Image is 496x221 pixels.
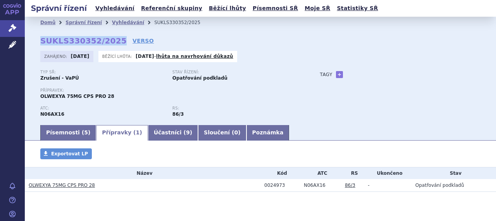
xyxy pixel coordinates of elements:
[40,88,305,93] p: Přípravek:
[84,129,88,136] span: 5
[139,3,205,14] a: Referenční skupiny
[40,70,165,75] p: Typ SŘ:
[234,129,238,136] span: 0
[25,3,93,14] h2: Správní řízení
[334,3,380,14] a: Statistiky SŘ
[40,106,165,111] p: ATC:
[102,53,134,59] span: Běžící lhůta:
[156,54,233,59] a: lhůta na navrhování důkazů
[246,125,289,141] a: Poznámka
[29,183,95,188] a: OLWEXYA 75MG CPS PRO 28
[96,125,148,141] a: Přípravky (1)
[93,3,137,14] a: Vyhledávání
[40,75,79,81] strong: Zrušení - VaPÚ
[40,148,92,159] a: Exportovat LP
[260,167,300,179] th: Kód
[51,151,88,157] span: Exportovat LP
[198,125,246,141] a: Sloučení (0)
[320,70,332,79] h3: Tagy
[136,129,140,136] span: 1
[71,54,90,59] strong: [DATE]
[345,183,355,188] a: 86/3
[40,94,114,99] span: OLWEXYA 75MG CPS PRO 28
[154,17,210,28] li: SUKLS330352/2025
[300,179,341,192] td: VENLAFAXIN
[336,71,343,78] a: +
[40,36,127,45] strong: SUKLS330352/2025
[133,37,154,45] a: VERSO
[44,53,69,59] span: Zahájeno:
[172,75,227,81] strong: Opatřování podkladů
[250,3,300,14] a: Písemnosti SŘ
[136,53,233,59] p: -
[186,129,190,136] span: 9
[300,167,341,179] th: ATC
[302,3,332,14] a: Moje SŘ
[40,111,64,117] strong: VENLAFAXIN
[148,125,198,141] a: Účastníci (9)
[40,20,55,25] a: Domů
[412,167,496,179] th: Stav
[368,183,369,188] span: -
[172,106,297,111] p: RS:
[112,20,144,25] a: Vyhledávání
[136,54,154,59] strong: [DATE]
[172,70,297,75] p: Stav řízení:
[264,183,300,188] div: 0024973
[172,111,184,117] strong: antidepresiva, selektivní inhibitory reuptake monoaminů působící na dva transmiterové systémy (SN...
[25,167,260,179] th: Název
[341,167,364,179] th: RS
[40,125,96,141] a: Písemnosti (5)
[412,179,496,192] td: Opatřování podkladů
[364,167,411,179] th: Ukončeno
[207,3,248,14] a: Běžící lhůty
[65,20,102,25] a: Správní řízení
